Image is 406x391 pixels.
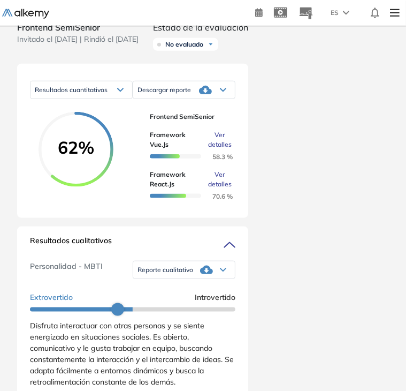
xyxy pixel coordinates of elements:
[208,41,214,48] img: Ícono de flecha
[153,21,248,34] span: Estado de la evaluación
[208,170,232,189] span: Ver detalles
[17,21,139,34] span: Frontend SemiSenior
[200,153,233,161] span: 58.3 %
[200,192,233,200] span: 70.6 %
[30,321,234,387] span: Disfruta interactuar con otras personas y se siente energizado en situaciones sociales. Es abiert...
[204,170,227,189] button: Ver detalles
[331,8,339,18] span: ES
[204,130,227,149] button: Ver detalles
[137,266,193,274] span: Reporte cualitativo
[30,261,103,279] span: Personalidad - MBTI
[150,170,204,189] span: Framework React.js
[150,130,204,149] span: Framework Vue.js
[343,11,349,15] img: arrow
[35,86,108,94] span: Resultados cuantitativos
[165,40,203,49] span: No evaluado
[39,139,113,156] span: 62%
[17,34,139,45] span: Invitado el [DATE] | Rindió el [DATE]
[137,86,191,94] span: Descargar reporte
[30,235,112,252] span: Resultados cualitativos
[150,112,227,122] span: Frontend SemiSenior
[208,130,232,149] span: Ver detalles
[2,9,49,19] img: Logo
[195,292,235,303] span: Introvertido
[386,2,404,24] img: Menu
[30,292,73,303] span: Extrovertido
